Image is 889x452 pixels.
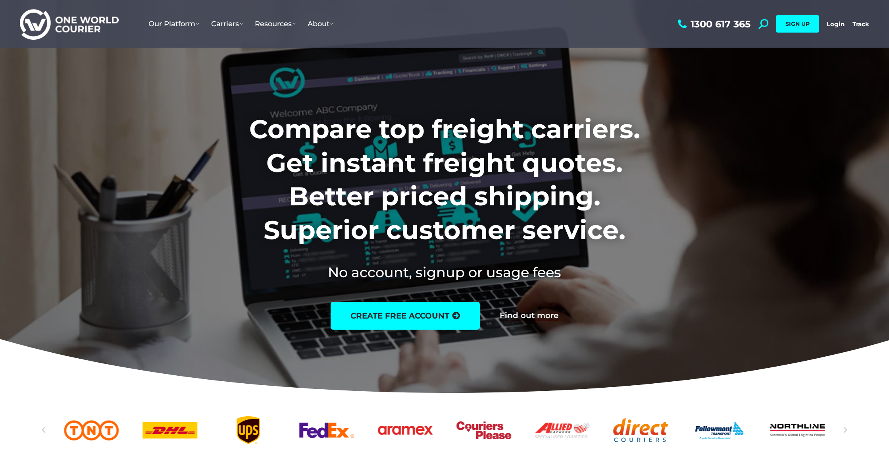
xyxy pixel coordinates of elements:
div: 2 / 25 [64,416,119,444]
a: Login [827,20,845,28]
a: UPS logo [221,416,276,444]
a: DHl logo [142,416,197,444]
span: Our Platform [148,19,199,28]
h1: Compare top freight carriers. Get instant freight quotes. Better priced shipping. Superior custom... [197,112,693,247]
span: SIGN UP [785,20,810,27]
a: About [302,12,339,36]
div: 5 / 25 [300,416,354,444]
a: Aramex_logo [378,416,433,444]
a: TNT logo Australian freight company [64,416,119,444]
a: Our Platform [142,12,205,36]
a: Allied Express logo [535,416,590,444]
span: Carriers [211,19,243,28]
div: 11 / 25 [770,416,825,444]
a: Northline logo [770,416,825,444]
a: Followmont transoirt web logo [692,416,747,444]
a: Find out more [500,311,558,320]
a: Carriers [205,12,249,36]
div: 8 / 25 [535,416,590,444]
a: Resources [249,12,302,36]
a: Couriers Please logo [456,416,511,444]
a: FedEx logo [300,416,354,444]
div: 7 / 25 [456,416,511,444]
div: 3 / 25 [142,416,197,444]
a: Track [852,20,869,28]
div: 9 / 25 [613,416,668,444]
div: 6 / 25 [378,416,433,444]
span: About [308,19,333,28]
h2: No account, signup or usage fees [197,263,693,282]
div: 4 / 25 [221,416,276,444]
img: One World Courier [20,8,119,40]
a: 1300 617 365 [676,19,750,29]
a: create free account [331,302,480,330]
span: Resources [255,19,296,28]
div: Slides [64,416,825,444]
a: SIGN UP [776,15,819,33]
div: 10 / 25 [692,416,747,444]
a: Direct Couriers logo [613,416,668,444]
